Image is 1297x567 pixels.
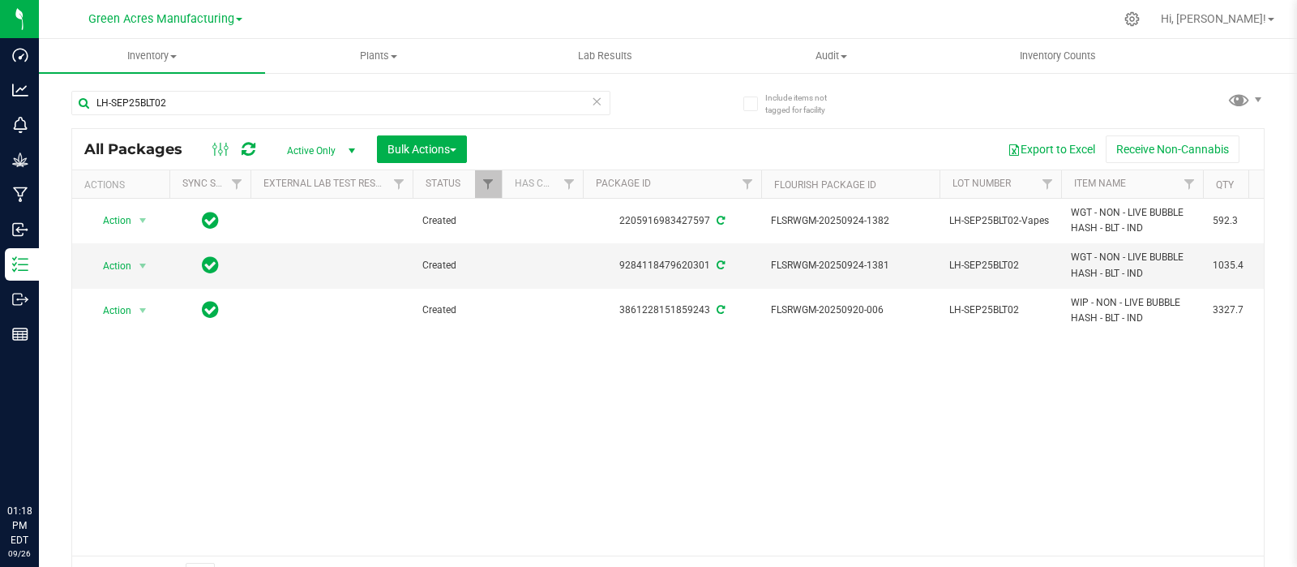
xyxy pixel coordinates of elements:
inline-svg: Manufacturing [12,187,28,203]
a: Filter [1034,170,1061,198]
a: Filter [224,170,250,198]
button: Bulk Actions [377,135,467,163]
th: Has COA [502,170,583,199]
span: Bulk Actions [387,143,456,156]
span: Green Acres Manufacturing [88,12,234,26]
span: Action [88,299,132,322]
span: LH-SEP25BLT02 [949,303,1051,318]
a: Plants [265,39,491,73]
a: Flourish Package ID [774,179,876,191]
span: Plants [266,49,490,63]
inline-svg: Reports [12,326,28,342]
span: Created [422,258,492,273]
span: select [133,209,153,232]
a: Filter [556,170,583,198]
span: select [133,255,153,277]
inline-svg: Dashboard [12,47,28,63]
a: Inventory [39,39,265,73]
span: Include items not tagged for facility [765,92,846,116]
p: 01:18 PM EDT [7,504,32,548]
a: Item Name [1074,178,1126,189]
a: Filter [386,170,413,198]
span: Audit [719,49,944,63]
span: In Sync [202,254,219,277]
a: External Lab Test Result [263,178,391,189]
a: Status [426,178,460,189]
button: Receive Non-Cannabis [1106,135,1239,163]
span: LH-SEP25BLT02-Vapes [949,213,1051,229]
a: Package ID [596,178,651,189]
a: Filter [475,170,502,198]
inline-svg: Outbound [12,291,28,307]
span: FLSRWGM-20250924-1381 [771,258,930,273]
a: Filter [1176,170,1203,198]
button: Export to Excel [997,135,1106,163]
span: Action [88,209,132,232]
span: Sync from Compliance System [714,304,725,316]
span: Sync from Compliance System [714,260,725,271]
a: Inventory Counts [944,39,1171,73]
a: Lab Results [492,39,718,73]
inline-svg: Inventory [12,256,28,273]
span: 592.3 [1213,213,1274,229]
span: WGT - NON - LIVE BUBBLE HASH - BLT - IND [1071,205,1193,236]
inline-svg: Grow [12,152,28,168]
inline-svg: Analytics [12,82,28,98]
span: WGT - NON - LIVE BUBBLE HASH - BLT - IND [1071,250,1193,281]
span: select [133,299,153,322]
inline-svg: Monitoring [12,117,28,133]
a: Audit [718,39,944,73]
span: Clear [591,91,602,112]
span: 3327.7 [1213,303,1274,318]
a: Sync Status [182,178,245,189]
span: In Sync [202,299,219,321]
div: 9284118479620301 [580,258,764,273]
span: WIP - NON - LIVE BUBBLE HASH - BLT - IND [1071,295,1193,326]
span: Created [422,213,492,229]
span: All Packages [84,140,199,158]
span: Inventory [39,49,265,63]
iframe: Resource center unread badge [48,435,67,454]
input: Search Package ID, Item Name, SKU, Lot or Part Number... [71,91,610,115]
span: In Sync [202,209,219,232]
div: Actions [84,179,163,191]
inline-svg: Inbound [12,221,28,238]
span: 1035.4 [1213,258,1274,273]
a: Filter [734,170,761,198]
span: Created [422,303,492,318]
span: FLSRWGM-20250920-006 [771,303,930,318]
a: Lot Number [952,178,1011,189]
span: FLSRWGM-20250924-1382 [771,213,930,229]
span: Sync from Compliance System [714,215,725,226]
span: LH-SEP25BLT02 [949,258,1051,273]
iframe: Resource center [16,437,65,486]
div: Manage settings [1122,11,1142,27]
span: Action [88,255,132,277]
span: Hi, [PERSON_NAME]! [1161,12,1266,25]
span: Lab Results [556,49,654,63]
div: 2205916983427597 [580,213,764,229]
div: 3861228151859243 [580,303,764,318]
a: Qty [1216,179,1234,191]
span: Inventory Counts [998,49,1118,63]
p: 09/26 [7,548,32,560]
